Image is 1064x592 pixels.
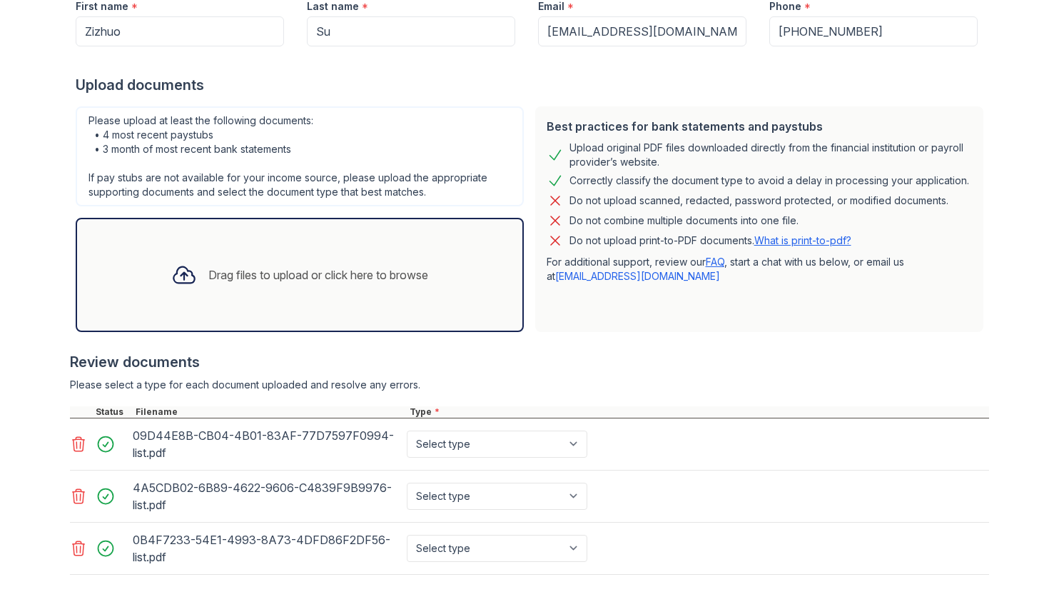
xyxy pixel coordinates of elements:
[754,234,851,246] a: What is print-to-pdf?
[76,106,524,206] div: Please upload at least the following documents: • 4 most recent paystubs • 3 month of most recent...
[555,270,720,282] a: [EMAIL_ADDRESS][DOMAIN_NAME]
[706,256,724,268] a: FAQ
[547,118,972,135] div: Best practices for bank statements and paystubs
[133,476,401,516] div: 4A5CDB02-6B89-4622-9606-C4839F9B9976-list.pdf
[569,172,969,189] div: Correctly classify the document type to avoid a delay in processing your application.
[569,141,972,169] div: Upload original PDF files downloaded directly from the financial institution or payroll provider’...
[547,255,972,284] p: For additional support, review our , start a chat with us below, or email us at
[569,212,799,229] div: Do not combine multiple documents into one file.
[133,406,407,418] div: Filename
[93,406,133,418] div: Status
[133,424,401,464] div: 09D44E8B-CB04-4B01-83AF-77D7597F0994-list.pdf
[569,192,948,209] div: Do not upload scanned, redacted, password protected, or modified documents.
[70,378,989,392] div: Please select a type for each document uploaded and resolve any errors.
[76,75,989,95] div: Upload documents
[70,352,989,372] div: Review documents
[569,234,851,248] p: Do not upload print-to-PDF documents.
[407,406,989,418] div: Type
[208,266,428,284] div: Drag files to upload or click here to browse
[133,528,401,568] div: 0B4F7233-54E1-4993-8A73-4DFD86F2DF56-list.pdf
